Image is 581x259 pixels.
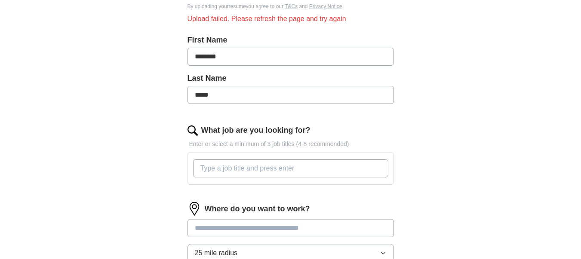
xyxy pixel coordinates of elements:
a: T&Cs [285,3,298,9]
label: What job are you looking for? [201,125,310,136]
div: Upload failed. Please refresh the page and try again [188,14,394,24]
label: Where do you want to work? [205,203,310,215]
label: First Name [188,34,394,46]
input: Type a job title and press enter [193,159,388,177]
img: location.png [188,202,201,216]
a: Privacy Notice [309,3,342,9]
span: 25 mile radius [195,248,238,258]
p: Enter or select a minimum of 3 job titles (4-8 recommended) [188,140,394,149]
div: By uploading your resume you agree to our and . [188,3,394,10]
img: search.png [188,125,198,136]
label: Last Name [188,73,394,84]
